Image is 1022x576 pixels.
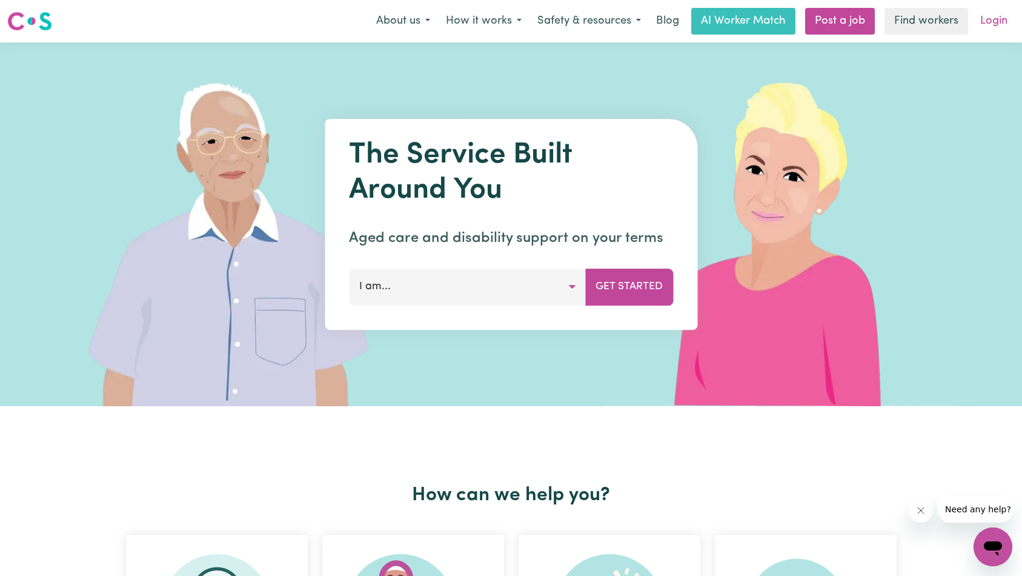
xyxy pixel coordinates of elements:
h2: How can we help you? [119,484,904,507]
a: Careseekers logo [7,7,52,35]
a: AI Worker Match [691,8,795,35]
button: I am... [349,269,586,305]
img: Careseekers logo [7,10,52,32]
iframe: Close message [909,498,933,523]
h1: The Service Built Around You [349,138,673,208]
button: About us [368,8,438,34]
a: Blog [649,8,686,35]
button: Safety & resources [529,8,649,34]
iframe: Message from company [938,496,1012,523]
button: How it works [438,8,529,34]
iframe: Button to launch messaging window [974,527,1012,566]
a: Find workers [884,8,968,35]
button: Get Started [585,269,673,305]
a: Post a job [805,8,875,35]
a: Login [973,8,1015,35]
p: Aged care and disability support on your terms [349,227,673,249]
